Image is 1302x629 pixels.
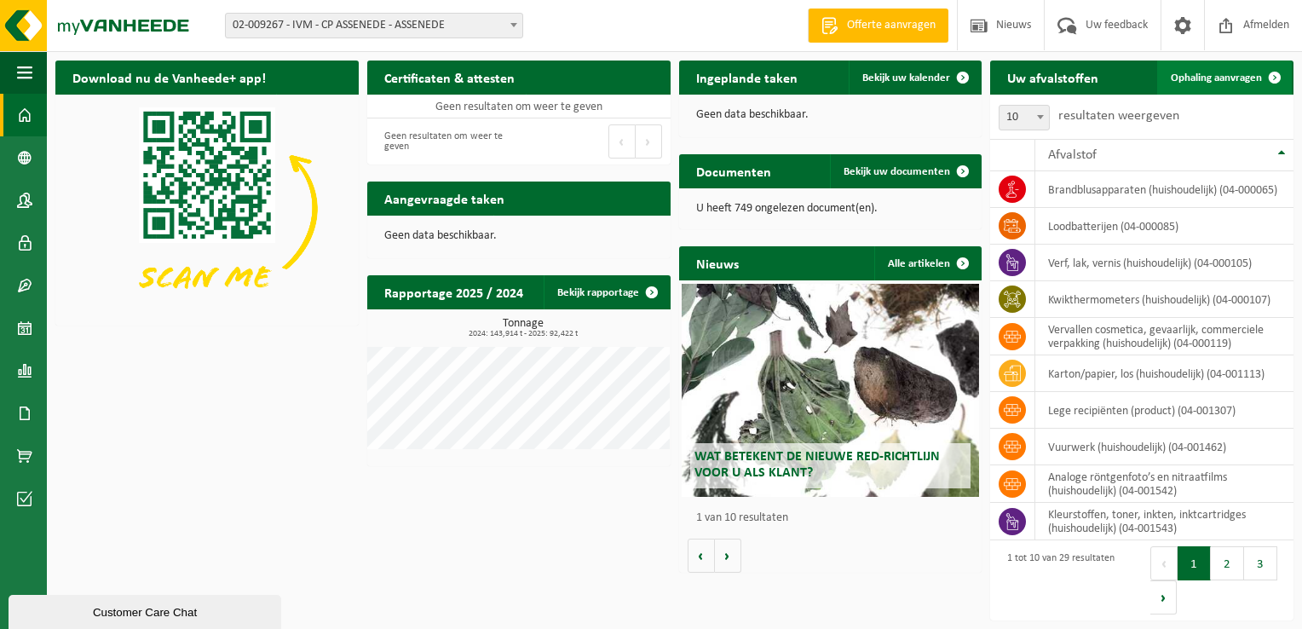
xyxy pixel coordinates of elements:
td: verf, lak, vernis (huishoudelijk) (04-000105) [1035,245,1293,281]
span: 02-009267 - IVM - CP ASSENEDE - ASSENEDE [226,14,522,38]
h2: Ingeplande taken [679,61,815,94]
a: Offerte aanvragen [808,9,948,43]
td: vervallen cosmetica, gevaarlijk, commerciele verpakking (huishoudelijk) (04-000119) [1035,318,1293,355]
h2: Rapportage 2025 / 2024 [367,275,540,309]
label: resultaten weergeven [1058,109,1179,123]
span: 2024: 143,914 t - 2025: 92,422 t [376,330,671,338]
td: Geen resultaten om weer te geven [367,95,671,118]
a: Ophaling aanvragen [1157,61,1292,95]
td: karton/papier, los (huishoudelijk) (04-001113) [1035,355,1293,392]
button: 3 [1244,546,1277,580]
span: Offerte aanvragen [843,17,940,34]
a: Wat betekent de nieuwe RED-richtlijn voor u als klant? [682,284,979,497]
span: 02-009267 - IVM - CP ASSENEDE - ASSENEDE [225,13,523,38]
td: vuurwerk (huishoudelijk) (04-001462) [1035,429,1293,465]
td: loodbatterijen (04-000085) [1035,208,1293,245]
button: Previous [608,124,636,159]
td: kwikthermometers (huishoudelijk) (04-000107) [1035,281,1293,318]
h2: Aangevraagde taken [367,182,521,215]
img: Download de VHEPlus App [55,95,359,322]
p: U heeft 749 ongelezen document(en). [696,203,965,215]
h3: Tonnage [376,318,671,338]
button: Next [1150,580,1177,615]
td: kleurstoffen, toner, inkten, inktcartridges (huishoudelijk) (04-001543) [1035,503,1293,540]
span: Ophaling aanvragen [1171,72,1262,84]
div: Geen resultaten om weer te geven [376,123,510,160]
iframe: chat widget [9,591,285,629]
td: analoge röntgenfoto’s en nitraatfilms (huishoudelijk) (04-001542) [1035,465,1293,503]
span: Bekijk uw kalender [862,72,950,84]
h2: Uw afvalstoffen [990,61,1115,94]
td: brandblusapparaten (huishoudelijk) (04-000065) [1035,171,1293,208]
button: 2 [1211,546,1244,580]
button: 1 [1178,546,1211,580]
span: Bekijk uw documenten [844,166,950,177]
h2: Nieuws [679,246,756,280]
button: Next [636,124,662,159]
p: 1 van 10 resultaten [696,512,974,524]
td: lege recipiënten (product) (04-001307) [1035,392,1293,429]
span: Wat betekent de nieuwe RED-richtlijn voor u als klant? [694,450,940,480]
h2: Download nu de Vanheede+ app! [55,61,283,94]
h2: Certificaten & attesten [367,61,532,94]
a: Bekijk uw kalender [849,61,980,95]
span: Afvalstof [1048,148,1097,162]
a: Bekijk uw documenten [830,154,980,188]
a: Bekijk rapportage [544,275,669,309]
button: Previous [1150,546,1178,580]
div: 1 tot 10 van 29 resultaten [999,545,1115,616]
span: 10 [999,105,1050,130]
p: Geen data beschikbaar. [696,109,965,121]
button: Vorige [688,539,715,573]
a: Alle artikelen [874,246,980,280]
h2: Documenten [679,154,788,188]
span: 10 [1000,106,1049,130]
button: Volgende [715,539,741,573]
p: Geen data beschikbaar. [384,230,654,242]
